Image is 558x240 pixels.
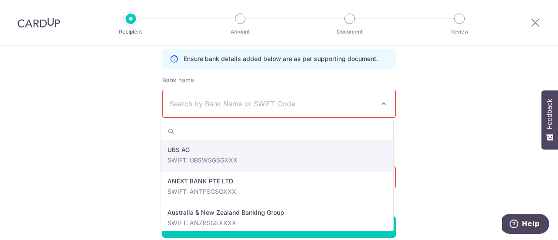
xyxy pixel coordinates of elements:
[546,99,554,129] span: Feedback
[184,54,378,63] p: Ensure bank details added below are as per supporting document.
[427,27,492,36] p: Review
[502,214,549,236] iframe: Opens a widget where you can find more information
[170,98,374,109] span: Search by Bank Name or SWIFT Code
[208,27,272,36] p: Amount
[167,208,386,217] p: Australia & New Zealand Banking Group
[317,27,382,36] p: Document
[99,27,163,36] p: Recipient
[162,76,194,85] label: Bank name
[167,156,386,165] p: SWIFT: UBSWSGSGXXX
[167,145,386,154] p: UBS AG
[167,177,386,186] p: ANEXT BANK PTE LTD
[541,90,558,149] button: Feedback - Show survey
[17,17,60,28] img: CardUp
[167,187,386,196] p: SWIFT: ANTPSGSGXXX
[167,219,386,227] p: SWIFT: ANZBSGSXXXX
